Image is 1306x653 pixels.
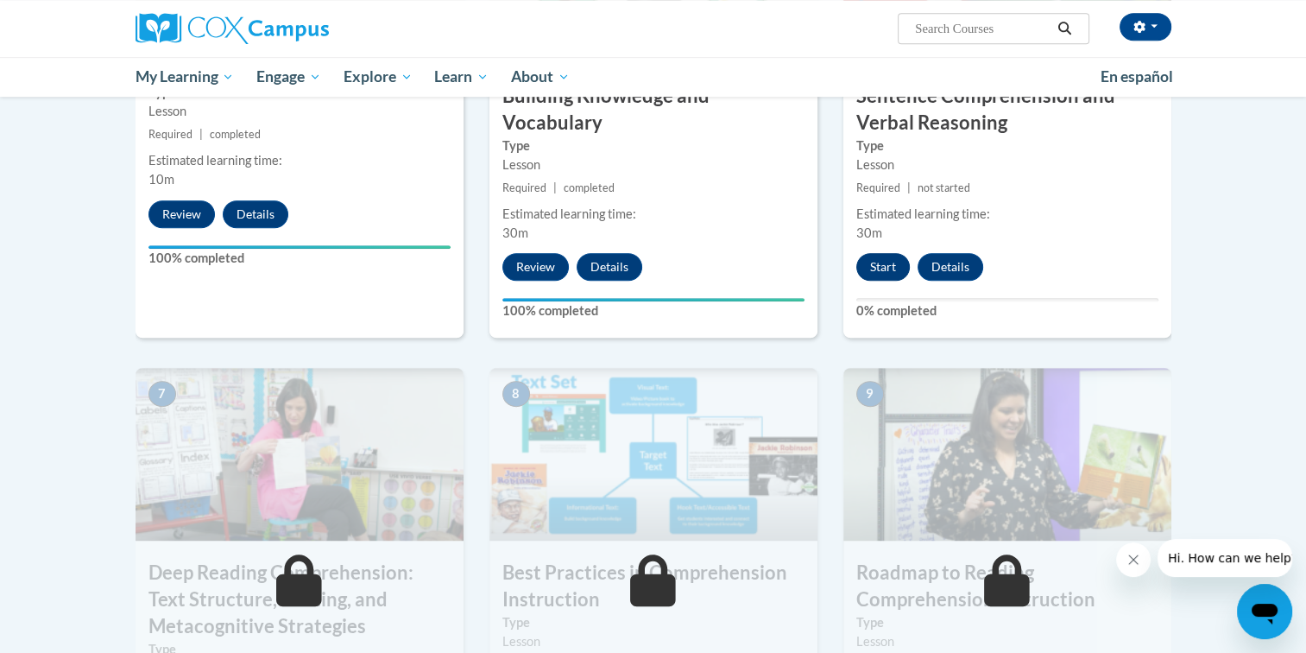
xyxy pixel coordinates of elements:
label: 0% completed [856,301,1158,320]
button: Details [223,200,288,228]
a: Cox Campus [136,13,464,44]
span: Required [148,128,192,141]
a: En español [1089,59,1184,95]
span: Engage [256,67,321,87]
span: completed [564,181,615,194]
button: Review [502,253,569,281]
a: Engage [245,57,332,97]
img: Cox Campus [136,13,329,44]
div: Lesson [502,155,804,174]
button: Search [1051,18,1077,39]
label: 100% completed [502,301,804,320]
div: Lesson [148,102,451,121]
span: Learn [434,67,489,87]
span: Required [856,181,900,194]
span: not started [918,181,970,194]
button: Review [148,200,215,228]
div: Lesson [502,632,804,651]
h3: Deep Reading Comprehension: Text Structure, Writing, and Metacognitive Strategies [136,560,464,639]
label: Type [856,613,1158,632]
span: | [907,181,911,194]
span: En español [1101,67,1173,86]
span: completed [210,128,261,141]
div: Lesson [856,632,1158,651]
div: Estimated learning time: [856,205,1158,224]
div: Estimated learning time: [502,205,804,224]
span: Hi. How can we help? [10,12,140,26]
button: Details [577,253,642,281]
h3: Best Practices in Comprehension Instruction [489,560,817,613]
span: 8 [502,381,530,407]
img: Course Image [489,368,817,541]
button: Account Settings [1120,13,1171,41]
span: 30m [502,225,528,240]
span: | [199,128,203,141]
div: Main menu [110,57,1197,97]
h3: Roadmap to Reading Comprehension Instruction [843,560,1171,613]
span: About [511,67,570,87]
img: Course Image [843,368,1171,541]
div: Lesson [856,155,1158,174]
button: Start [856,253,910,281]
span: Explore [344,67,413,87]
img: Course Image [136,368,464,541]
span: 30m [856,225,882,240]
span: My Learning [135,67,234,87]
span: 7 [148,381,176,407]
div: Estimated learning time: [148,151,451,170]
iframe: Button to launch messaging window [1237,584,1292,639]
div: Your progress [148,245,451,249]
label: Type [502,613,804,632]
a: About [500,57,581,97]
span: | [553,181,557,194]
a: Learn [423,57,500,97]
label: 100% completed [148,249,451,268]
iframe: Message from company [1158,539,1292,577]
div: Your progress [502,298,804,301]
span: 10m [148,172,174,187]
iframe: Close message [1116,542,1151,577]
a: Explore [332,57,424,97]
span: Required [502,181,546,194]
span: 9 [856,381,884,407]
input: Search Courses [913,18,1051,39]
label: Type [856,136,1158,155]
button: Details [918,253,983,281]
label: Type [502,136,804,155]
a: My Learning [124,57,246,97]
